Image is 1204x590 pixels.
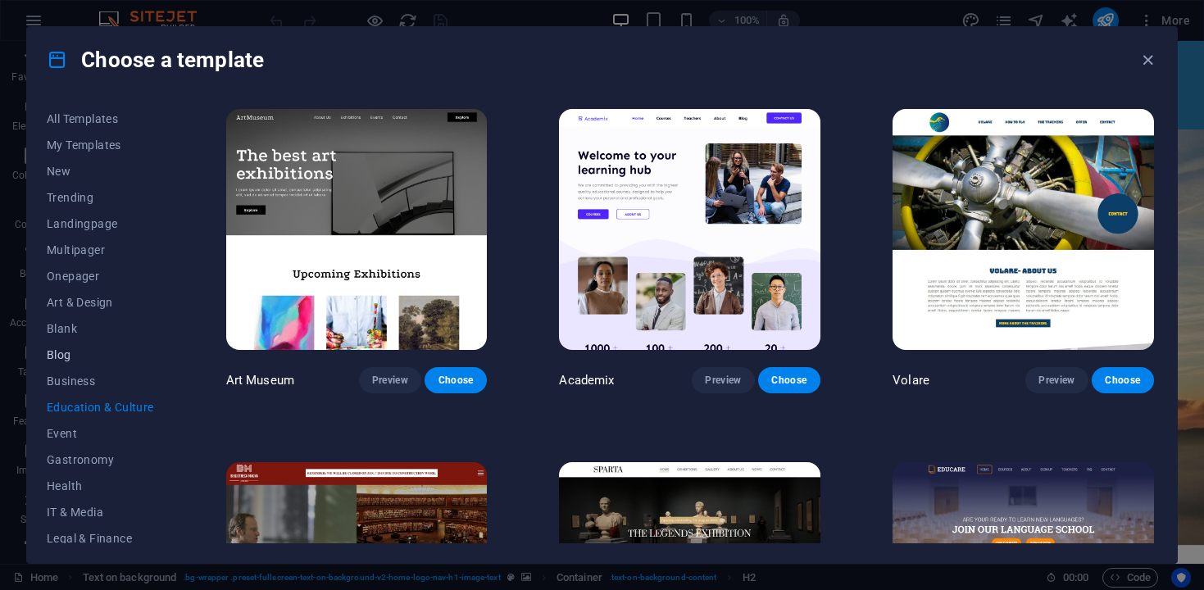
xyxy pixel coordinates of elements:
span: Onepager [47,270,154,283]
button: Landingpage [47,211,154,237]
span: Multipager [47,243,154,256]
button: Multipager [47,237,154,263]
p: Academix [559,372,614,388]
button: Choose [425,367,487,393]
span: Health [47,479,154,492]
button: My Templates [47,132,154,158]
button: Onepager [47,263,154,289]
button: Preview [692,367,754,393]
span: Choose [771,374,807,387]
button: Education & Culture [47,394,154,420]
img: Volare [893,109,1154,350]
button: Health [47,473,154,499]
span: Preview [372,374,408,387]
img: Art Museum [226,109,488,350]
span: Blank [47,322,154,335]
button: Choose [758,367,820,393]
button: Art & Design [47,289,154,315]
button: Blog [47,342,154,368]
span: My Templates [47,138,154,152]
span: Education & Culture [47,401,154,414]
span: New [47,165,154,178]
button: IT & Media [47,499,154,525]
span: Choose [438,374,474,387]
span: Business [47,374,154,388]
span: Event [47,427,154,440]
span: Trending [47,191,154,204]
button: Preview [1025,367,1088,393]
span: IT & Media [47,506,154,519]
button: Blank [47,315,154,342]
span: Choose [1105,374,1141,387]
p: Volare [893,372,929,388]
button: Business [47,368,154,394]
span: Landingpage [47,217,154,230]
span: Legal & Finance [47,532,154,545]
button: All Templates [47,106,154,132]
button: Trending [47,184,154,211]
span: Preview [1038,374,1075,387]
button: Preview [359,367,421,393]
span: Art & Design [47,296,154,309]
button: Gastronomy [47,447,154,473]
button: Legal & Finance [47,525,154,551]
button: New [47,158,154,184]
span: Blog [47,348,154,361]
h4: Choose a template [47,47,264,73]
button: Choose [1092,367,1154,393]
img: Academix [559,109,820,350]
span: Preview [705,374,741,387]
button: Event [47,420,154,447]
span: All Templates [47,112,154,125]
p: Art Museum [226,372,294,388]
span: Gastronomy [47,453,154,466]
